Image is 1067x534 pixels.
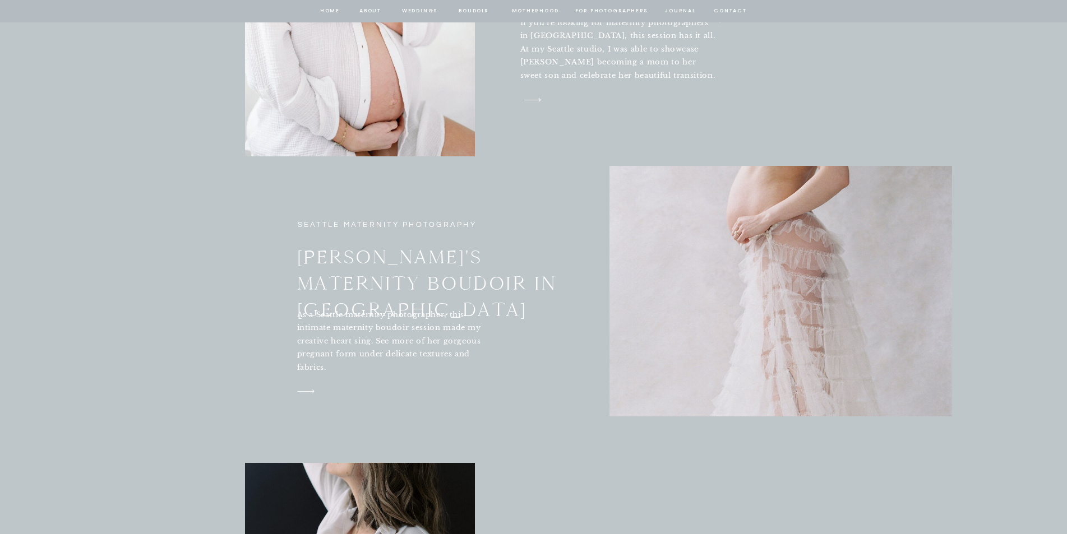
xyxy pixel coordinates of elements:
[297,308,495,376] a: As a Seattle maternity photographer, this intimate maternity boudoir session made my creative hea...
[298,219,487,232] h2: Seattle Maternity PhotographY
[320,6,341,16] a: home
[401,6,439,16] a: Weddings
[663,6,698,16] a: journal
[297,244,568,301] a: [PERSON_NAME]'s Maternity Boudoir in [GEOGRAPHIC_DATA]
[575,6,648,16] a: for photographers
[520,16,717,82] a: If you're looking for maternity photographers in [GEOGRAPHIC_DATA], this session has it all. At m...
[359,6,382,16] a: about
[713,6,749,16] a: contact
[512,6,558,16] a: Motherhood
[458,6,490,16] a: BOUDOIR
